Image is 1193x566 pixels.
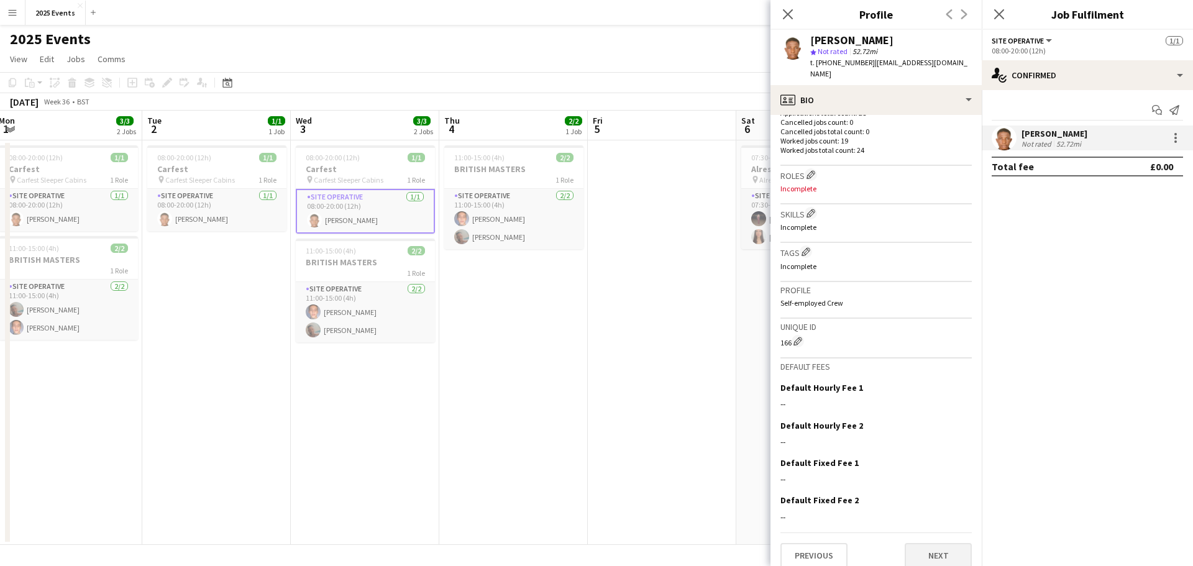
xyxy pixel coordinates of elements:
p: Worked jobs count: 19 [780,136,972,145]
h3: Default Fixed Fee 1 [780,457,859,468]
span: Carfest Sleeper Cabins [165,175,235,185]
span: 2/2 [565,116,582,126]
div: 1 Job [268,127,285,136]
app-card-role: Site Operative2/211:00-15:00 (4h)[PERSON_NAME][PERSON_NAME] [444,189,583,249]
span: 1/1 [408,153,425,162]
span: 2/2 [111,244,128,253]
span: 1/1 [268,116,285,126]
span: 1/1 [259,153,277,162]
span: Comms [98,53,126,65]
span: View [10,53,27,65]
div: Not rated [1022,139,1054,148]
a: View [5,51,32,67]
h3: Default Hourly Fee 1 [780,382,863,393]
button: 2025 Events [25,1,86,25]
span: 07:30-18:00 (10h30m) [751,153,820,162]
app-job-card: 08:00-20:00 (12h)1/1Carfest Carfest Sleeper Cabins1 RoleSite Operative1/108:00-20:00 (12h)[PERSON... [296,145,435,234]
h3: Tags [780,245,972,258]
h3: BRITISH MASTERS [444,163,583,175]
span: 3/3 [413,116,431,126]
app-job-card: 08:00-20:00 (12h)1/1Carfest Carfest Sleeper Cabins1 RoleSite Operative1/108:00-20:00 (12h)[PERSON... [147,145,286,231]
div: 2 Jobs [117,127,136,136]
app-job-card: 11:00-15:00 (4h)2/2BRITISH MASTERS1 RoleSite Operative2/211:00-15:00 (4h)[PERSON_NAME][PERSON_NAME] [444,145,583,249]
span: 2 [145,122,162,136]
p: Incomplete [780,184,972,193]
p: Incomplete [780,222,972,232]
div: -- [780,473,972,485]
div: -- [780,398,972,409]
span: Fri [593,115,603,126]
div: -- [780,436,972,447]
span: 08:00-20:00 (12h) [9,153,63,162]
div: 08:00-20:00 (12h) [992,46,1183,55]
h1: 2025 Events [10,30,91,48]
h3: Profile [780,285,972,296]
span: 1/1 [111,153,128,162]
span: 08:00-20:00 (12h) [157,153,211,162]
span: 11:00-15:00 (4h) [306,246,356,255]
p: Worked jobs total count: 24 [780,145,972,155]
h3: Default Hourly Fee 2 [780,420,863,431]
app-job-card: 11:00-15:00 (4h)2/2BRITISH MASTERS1 RoleSite Operative2/211:00-15:00 (4h)[PERSON_NAME][PERSON_NAME] [296,239,435,342]
div: Bio [770,85,982,115]
a: Edit [35,51,59,67]
h3: BRITISH MASTERS [296,257,435,268]
span: 1 Role [555,175,574,185]
span: 52.72mi [850,47,880,56]
span: Edit [40,53,54,65]
span: Site Operative [992,36,1044,45]
div: Total fee [992,160,1034,173]
span: Week 36 [41,97,72,106]
span: 3 [294,122,312,136]
p: Cancelled jobs count: 0 [780,117,972,127]
h3: Default Fixed Fee 2 [780,495,859,506]
app-card-role: Site Operative2/211:00-15:00 (4h)[PERSON_NAME][PERSON_NAME] [296,282,435,342]
span: 11:00-15:00 (4h) [454,153,505,162]
span: t. [PHONE_NUMBER] [810,58,875,67]
span: Alresford Show [759,175,806,185]
h3: Alresford Show [741,163,880,175]
app-job-card: 07:30-18:00 (10h30m)2/2Alresford Show Alresford Show1 RoleSite Operative2/207:30-18:00 (10h30m)[P... [741,145,880,249]
h3: Carfest [296,163,435,175]
span: Tue [147,115,162,126]
h3: Carfest [147,163,286,175]
div: Confirmed [982,60,1193,90]
p: Cancelled jobs total count: 0 [780,127,972,136]
app-card-role: Site Operative1/108:00-20:00 (12h)[PERSON_NAME] [296,189,435,234]
div: £0.00 [1150,160,1173,173]
h3: Default fees [780,361,972,372]
span: 08:00-20:00 (12h) [306,153,360,162]
span: 6 [739,122,755,136]
span: 5 [591,122,603,136]
a: Comms [93,51,130,67]
span: 1/1 [1166,36,1183,45]
div: [DATE] [10,96,39,108]
p: Self-employed Crew [780,298,972,308]
div: BST [77,97,89,106]
app-card-role: Site Operative2/207:30-18:00 (10h30m)[PERSON_NAME][PERSON_NAME] [741,189,880,249]
div: 1 Job [565,127,582,136]
span: 1 Role [110,175,128,185]
span: Carfest Sleeper Cabins [17,175,86,185]
span: 2/2 [408,246,425,255]
span: 3/3 [116,116,134,126]
div: 166 [780,335,972,347]
div: -- [780,511,972,523]
p: Incomplete [780,262,972,271]
span: 11:00-15:00 (4h) [9,244,59,253]
a: Jobs [62,51,90,67]
span: 1 Role [110,266,128,275]
h3: Job Fulfilment [982,6,1193,22]
button: Site Operative [992,36,1054,45]
h3: Roles [780,168,972,181]
div: 52.72mi [1054,139,1084,148]
app-card-role: Site Operative1/108:00-20:00 (12h)[PERSON_NAME] [147,189,286,231]
div: [PERSON_NAME] [1022,128,1087,139]
h3: Skills [780,207,972,220]
h3: Profile [770,6,982,22]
